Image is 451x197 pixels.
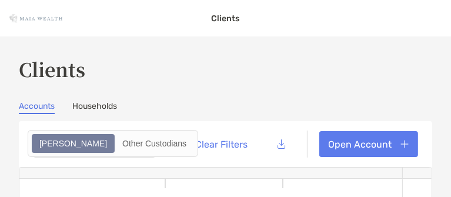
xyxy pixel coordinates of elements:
[19,55,432,82] h3: Clients
[116,135,193,152] div: Other Custodians
[28,130,198,157] div: segmented control
[72,101,117,114] a: Households
[168,131,257,157] button: Clear Filters
[33,135,113,152] div: Zoe
[19,101,55,114] a: Accounts
[212,14,240,24] div: Clients
[9,5,62,32] img: Zoe Logo
[319,131,418,157] a: Open Account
